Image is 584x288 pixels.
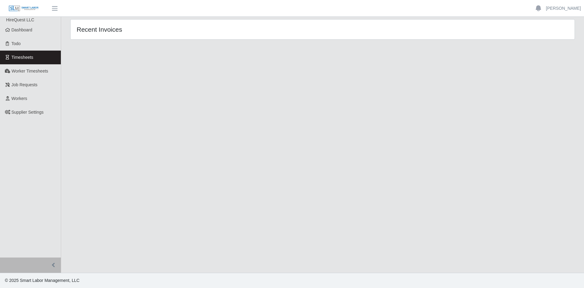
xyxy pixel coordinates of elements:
span: Workers [12,96,27,101]
span: Todo [12,41,21,46]
span: Job Requests [12,82,38,87]
span: © 2025 Smart Labor Management, LLC [5,278,79,283]
span: HireQuest LLC [6,17,34,22]
h4: Recent Invoices [77,26,276,33]
span: Supplier Settings [12,110,44,115]
span: Timesheets [12,55,33,60]
img: SLM Logo [9,5,39,12]
span: Worker Timesheets [12,69,48,73]
a: [PERSON_NAME] [546,5,581,12]
span: Dashboard [12,27,33,32]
